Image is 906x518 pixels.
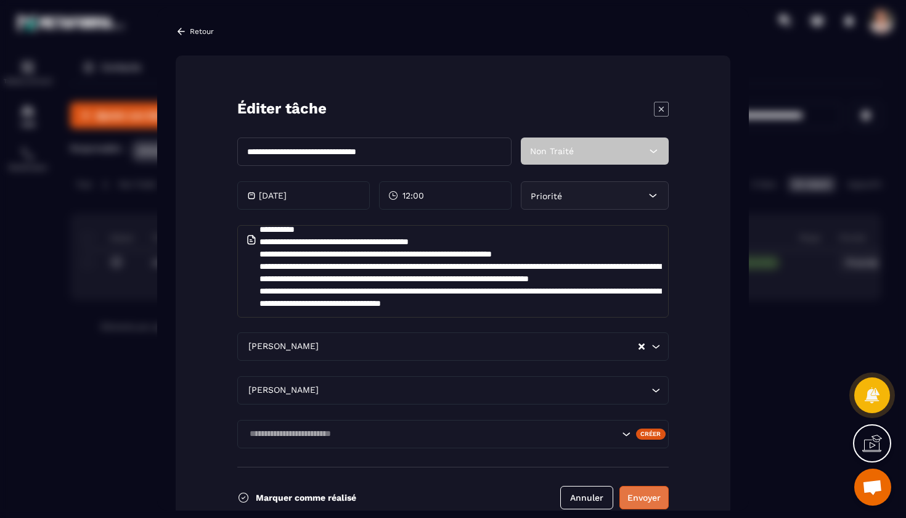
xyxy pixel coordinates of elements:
div: Search for option [237,420,669,448]
span: [PERSON_NAME] [245,340,321,353]
button: Clear Selected [639,342,645,351]
div: Créer [636,429,666,440]
p: Éditer tâche [237,99,327,119]
div: Ouvrir le chat [854,469,891,506]
p: Marquer comme réalisé [256,493,356,503]
span: Priorité [531,191,562,201]
span: [PERSON_NAME] [245,384,321,397]
input: Search for option [321,340,637,353]
span: 12:00 [402,189,424,202]
input: Search for option [245,427,619,441]
button: Envoyer [619,486,669,509]
div: Search for option [237,376,669,405]
button: Annuler [560,486,613,509]
p: [DATE] [259,191,287,200]
input: Search for option [321,384,648,397]
p: Retour [190,27,214,36]
div: Search for option [237,332,669,361]
span: Non Traité [530,146,574,156]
